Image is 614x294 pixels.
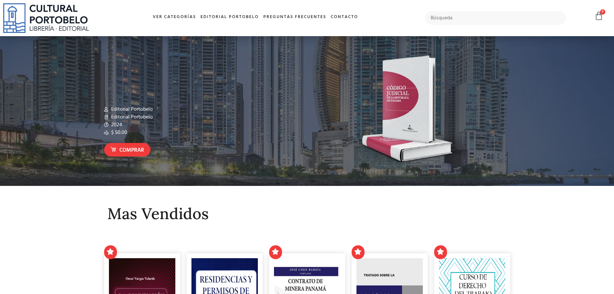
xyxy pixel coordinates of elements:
h2: Mas Vendidos [107,205,507,222]
span: Editorial Portobelo [110,113,153,121]
span: $ 50.00 [110,129,127,137]
span: Comprar [119,146,144,155]
input: Búsqueda [425,11,567,25]
span: 2024 [110,121,122,129]
a: Editorial Portobelo [198,10,261,24]
a: Contacto [328,10,360,24]
a: 0 [594,11,603,21]
span: Editorial Portobelo [110,106,153,113]
a: Preguntas frecuentes [261,10,328,24]
a: Comprar [104,143,151,157]
a: Ver Categorías [151,10,198,24]
span: 0 [600,9,605,15]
